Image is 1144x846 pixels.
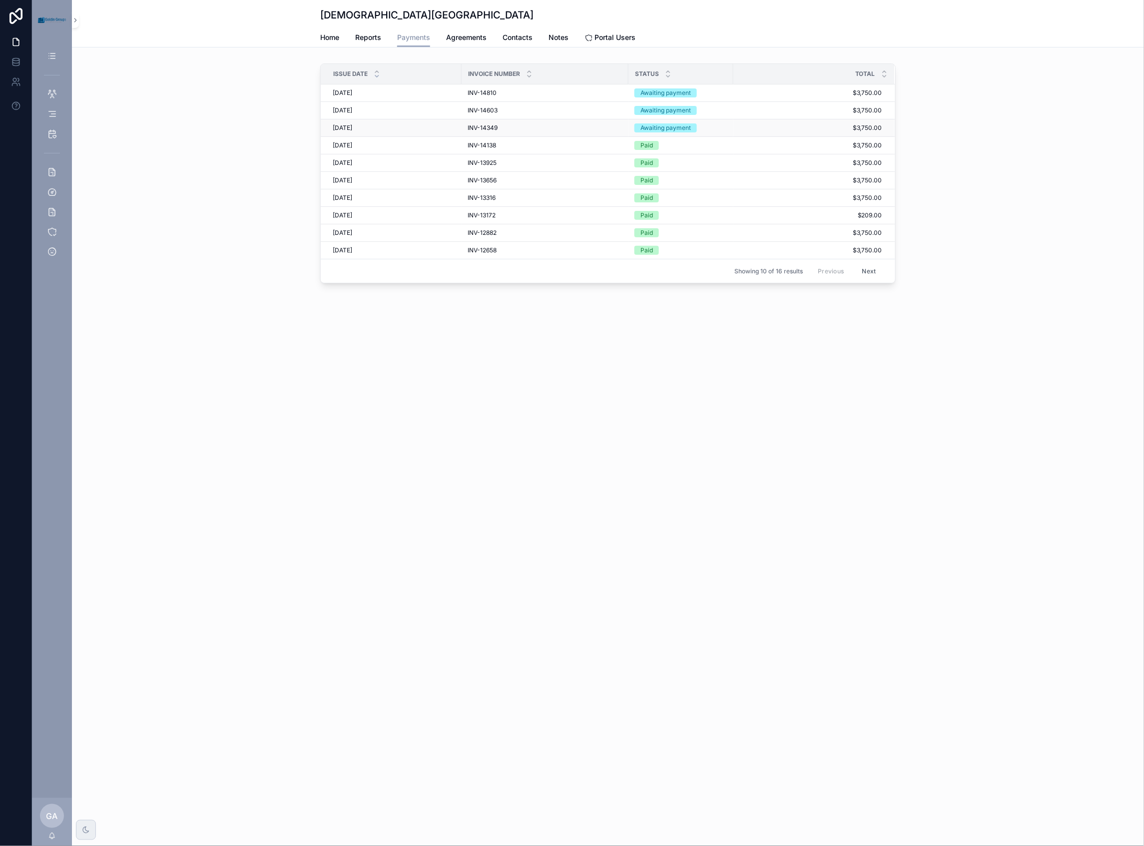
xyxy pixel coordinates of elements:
[333,70,368,78] span: Issue date
[855,263,883,279] button: Next
[38,17,66,22] img: App logo
[734,124,882,132] a: $3,750.00
[333,106,456,114] a: [DATE]
[397,32,430,42] span: Payments
[468,141,622,149] a: INV-14138
[634,246,727,255] a: Paid
[468,229,497,237] span: INV-12882
[468,194,496,202] span: INV-13316
[320,28,339,48] a: Home
[634,228,727,237] a: Paid
[734,229,882,237] a: $3,750.00
[333,141,456,149] a: [DATE]
[355,32,381,42] span: Reports
[734,194,882,202] a: $3,750.00
[634,106,727,115] a: Awaiting payment
[333,229,456,237] a: [DATE]
[468,89,497,97] span: INV-14810
[333,211,456,219] a: [DATE]
[734,176,882,184] a: $3,750.00
[468,229,622,237] a: INV-12882
[634,141,727,150] a: Paid
[397,28,430,47] a: Payments
[640,211,653,220] div: Paid
[333,124,352,132] span: [DATE]
[640,88,691,97] div: Awaiting payment
[333,211,352,219] span: [DATE]
[333,89,352,97] span: [DATE]
[46,810,58,822] span: GA
[446,28,487,48] a: Agreements
[503,28,533,48] a: Contacts
[333,124,456,132] a: [DATE]
[503,32,533,42] span: Contacts
[333,246,352,254] span: [DATE]
[640,158,653,167] div: Paid
[468,124,498,132] span: INV-14349
[734,89,882,97] a: $3,750.00
[734,246,882,254] a: $3,750.00
[640,228,653,237] div: Paid
[333,246,456,254] a: [DATE]
[468,211,622,219] a: INV-13172
[640,246,653,255] div: Paid
[584,28,635,48] a: Portal Users
[468,89,622,97] a: INV-14810
[634,123,727,132] a: Awaiting payment
[468,211,496,219] span: INV-13172
[640,123,691,132] div: Awaiting payment
[333,176,352,184] span: [DATE]
[468,159,622,167] a: INV-13925
[634,211,727,220] a: Paid
[640,176,653,185] div: Paid
[333,141,352,149] span: [DATE]
[468,106,498,114] span: INV-14603
[640,141,653,150] div: Paid
[468,176,497,184] span: INV-13656
[549,32,569,42] span: Notes
[855,70,875,78] span: Total
[333,159,352,167] span: [DATE]
[634,158,727,167] a: Paid
[734,141,882,149] a: $3,750.00
[333,194,456,202] a: [DATE]
[634,176,727,185] a: Paid
[468,70,520,78] span: Invoice Number
[333,194,352,202] span: [DATE]
[640,106,691,115] div: Awaiting payment
[333,106,352,114] span: [DATE]
[468,176,622,184] a: INV-13656
[549,28,569,48] a: Notes
[320,8,534,22] h1: [DEMOGRAPHIC_DATA][GEOGRAPHIC_DATA]
[468,246,497,254] span: INV-12658
[734,106,882,114] a: $3,750.00
[634,193,727,202] a: Paid
[468,124,622,132] a: INV-14349
[333,159,456,167] a: [DATE]
[468,246,622,254] a: INV-12658
[32,40,72,274] div: scrollable content
[734,211,882,219] a: $209.00
[320,32,339,42] span: Home
[355,28,381,48] a: Reports
[468,106,622,114] a: INV-14603
[734,267,803,275] span: Showing 10 of 16 results
[468,159,497,167] span: INV-13925
[446,32,487,42] span: Agreements
[468,141,496,149] span: INV-14138
[640,193,653,202] div: Paid
[333,229,352,237] span: [DATE]
[635,70,659,78] span: Status
[634,88,727,97] a: Awaiting payment
[734,159,882,167] a: $3,750.00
